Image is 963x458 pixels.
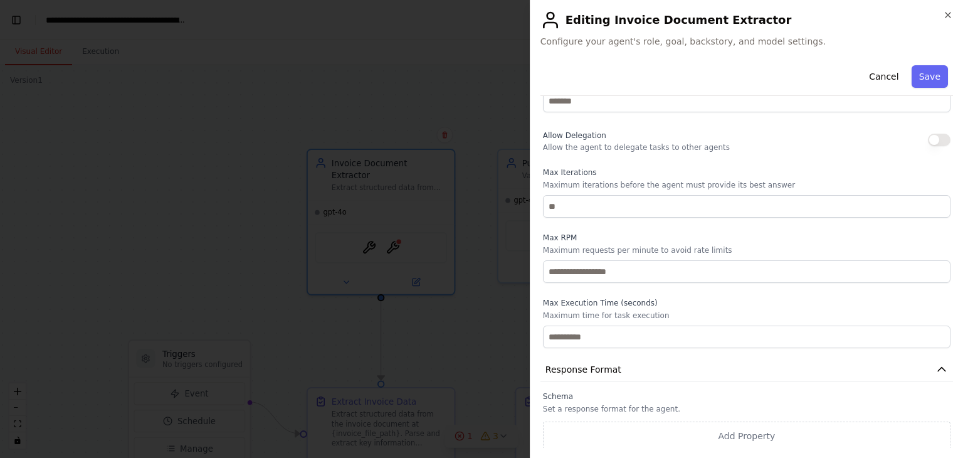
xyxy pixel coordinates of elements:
p: Allow the agent to delegate tasks to other agents [543,142,730,152]
label: Max RPM [543,233,950,243]
label: Max Execution Time (seconds) [543,298,950,308]
button: Add Property [543,422,950,450]
p: Maximum time for task execution [543,311,950,321]
span: Response Format [545,363,621,376]
p: Maximum requests per minute to avoid rate limits [543,245,950,255]
span: Allow Delegation [543,131,606,140]
button: Save [912,65,948,88]
button: Cancel [861,65,906,88]
p: Maximum iterations before the agent must provide its best answer [543,180,950,190]
label: Schema [543,391,950,402]
label: Max Iterations [543,168,950,178]
h2: Editing Invoice Document Extractor [540,10,953,30]
button: Response Format [540,358,953,381]
p: Set a response format for the agent. [543,404,950,414]
span: Configure your agent's role, goal, backstory, and model settings. [540,35,953,48]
